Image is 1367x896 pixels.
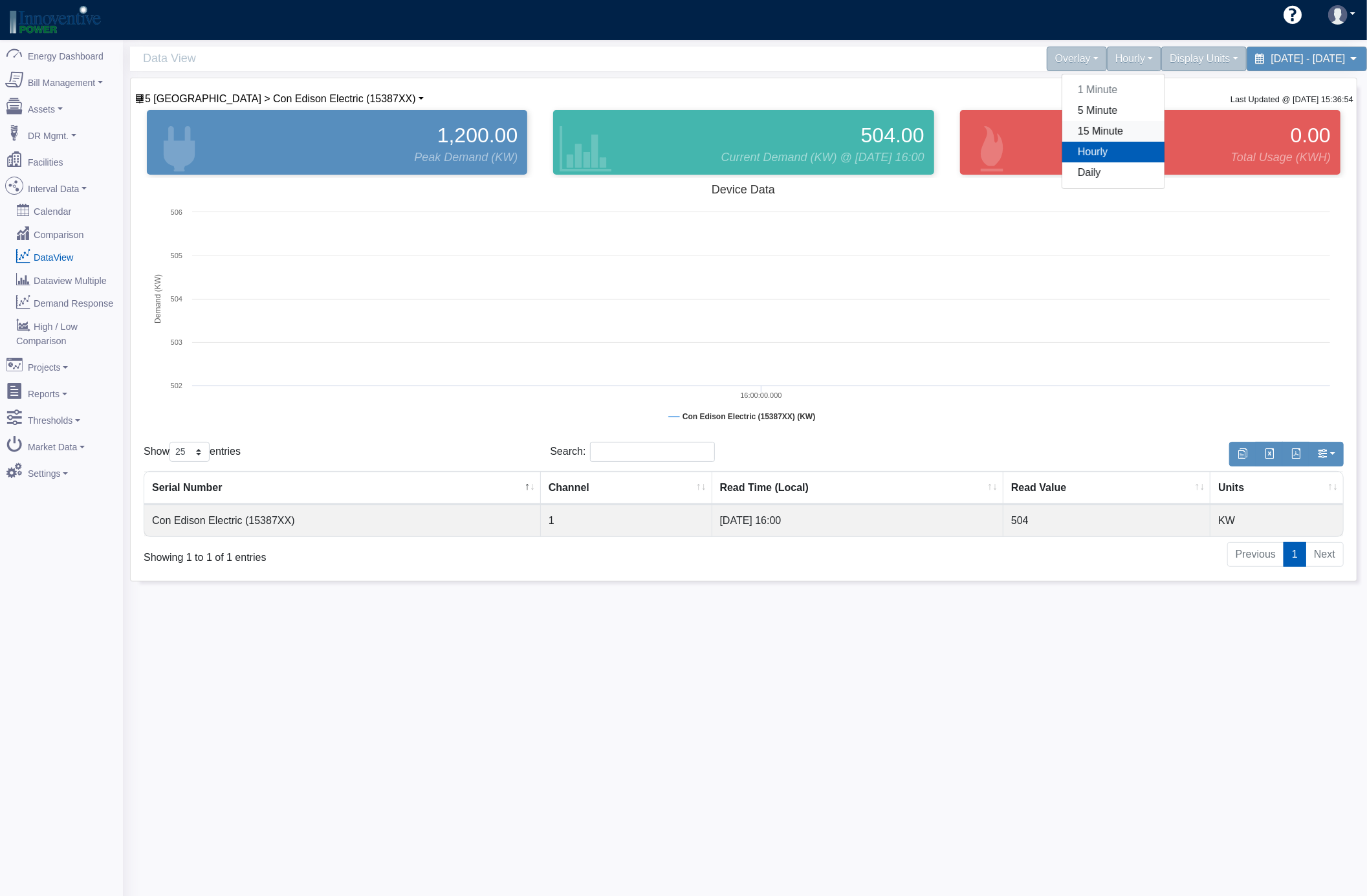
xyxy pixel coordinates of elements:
td: Con Edison Electric (15387XX) [144,505,541,536]
td: 1 [541,505,712,536]
text: 506 [171,208,182,216]
button: Generate PDF [1282,442,1309,466]
button: Copy to clipboard [1229,442,1256,466]
th: Units : activate to sort column ascending [1210,472,1343,505]
span: Total Usage (KWH) [1231,149,1331,166]
button: Export to Excel [1256,442,1283,466]
a: 1 [1284,542,1306,567]
th: Serial Number : activate to sort column descending [144,472,541,505]
tspan: Demand (KW) [153,274,162,323]
div: Overlay [1047,47,1107,71]
span: Device List [145,93,416,104]
small: Last Updated @ [DATE] 15:36:54 [1230,94,1353,104]
a: Hourly [1062,142,1165,162]
span: Data View [143,47,750,71]
label: Show entries [144,442,241,462]
td: KW [1210,505,1343,536]
span: 1,200.00 [437,120,518,151]
div: Hourly [1062,74,1165,189]
span: [DATE] - [DATE] [1271,53,1346,64]
text: 505 [171,252,182,259]
th: Channel : activate to sort column ascending [541,472,712,505]
button: Show/Hide Columns [1309,442,1344,466]
div: Display Units [1161,47,1246,71]
td: 504 [1003,505,1210,536]
span: 0.00 [1291,120,1331,151]
text: 16:00:00.000 [740,391,782,399]
div: Showing 1 to 1 of 1 entries [144,541,632,565]
a: 5 Minute [1062,100,1165,121]
td: [DATE] 16:00 [712,505,1003,536]
th: Read Value : activate to sort column ascending [1003,472,1210,505]
tspan: Con Edison Electric (15387XX) (KW) [683,412,815,421]
select: Showentries [170,442,210,462]
a: 5 [GEOGRAPHIC_DATA] > Con Edison Electric (15387XX) [135,93,424,104]
span: Peak Demand (KW) [414,149,518,166]
a: 15 Minute [1062,121,1165,142]
text: 504 [171,295,182,303]
label: Search: [550,442,715,462]
img: user-3.svg [1328,5,1348,25]
span: Current Demand (KW) @ [DATE] 16:00 [721,149,924,166]
tspan: Device Data [712,183,776,196]
th: Read Time (Local) : activate to sort column ascending [712,472,1003,505]
div: Hourly [1107,47,1161,71]
span: 504.00 [861,120,924,151]
a: Daily [1062,162,1165,183]
input: Search: [590,442,715,462]
text: 502 [171,382,182,389]
text: 503 [171,338,182,346]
